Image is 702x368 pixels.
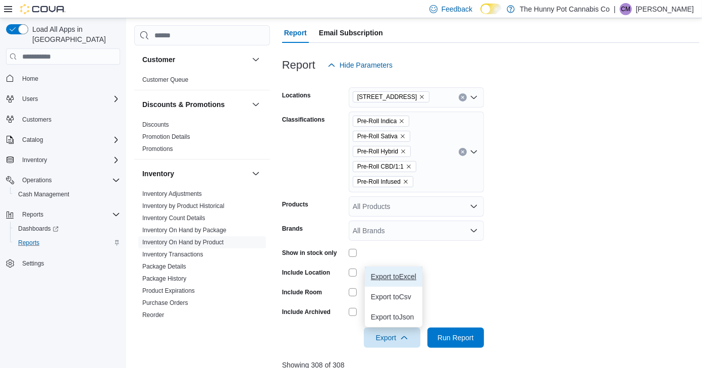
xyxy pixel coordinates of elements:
[142,239,224,246] a: Inventory On Hand by Product
[142,251,203,258] a: Inventory Transactions
[353,91,430,102] span: 600 Fleet St
[282,225,303,233] label: Brands
[142,55,175,65] h3: Customer
[10,222,124,236] a: Dashboards
[357,116,397,126] span: Pre-Roll Indica
[282,288,322,296] label: Include Room
[142,202,225,210] span: Inventory by Product Historical
[142,299,188,306] a: Purchase Orders
[614,3,616,15] p: |
[282,249,337,257] label: Show in stock only
[353,161,416,172] span: Pre-Roll CBD/1:1
[22,176,52,184] span: Operations
[442,4,472,14] span: Feedback
[18,174,120,186] span: Operations
[520,3,610,15] p: The Hunny Pot Cannabis Co
[18,93,120,105] span: Users
[18,113,120,126] span: Customers
[18,257,120,270] span: Settings
[357,92,417,102] span: [STREET_ADDRESS]
[323,55,397,75] button: Hide Parameters
[18,134,47,146] button: Catalog
[18,93,42,105] button: Users
[282,59,315,71] h3: Report
[142,121,169,128] a: Discounts
[365,307,422,327] button: Export toJson
[6,67,120,297] nav: Complex example
[22,211,43,219] span: Reports
[142,133,190,140] a: Promotion Details
[400,148,406,154] button: Remove Pre-Roll Hybrid from selection in this group
[620,3,632,15] div: Corrin Marier
[134,188,270,337] div: Inventory
[10,187,124,201] button: Cash Management
[2,71,124,85] button: Home
[142,99,248,110] button: Discounts & Promotions
[142,121,169,129] span: Discounts
[14,223,63,235] a: Dashboards
[20,4,66,14] img: Cova
[22,116,51,124] span: Customers
[470,148,478,156] button: Open list of options
[142,287,195,294] a: Product Expirations
[370,328,414,348] span: Export
[353,131,410,142] span: Pre-Roll Sativa
[250,168,262,180] button: Inventory
[250,54,262,66] button: Customer
[365,287,422,307] button: Export toCsv
[2,112,124,127] button: Customers
[14,237,120,249] span: Reports
[282,116,325,124] label: Classifications
[250,98,262,111] button: Discounts & Promotions
[400,133,406,139] button: Remove Pre-Roll Sativa from selection in this group
[282,200,308,208] label: Products
[14,188,73,200] a: Cash Management
[2,133,124,147] button: Catalog
[364,328,420,348] button: Export
[419,94,425,100] button: Remove 600 Fleet St from selection in this group
[470,227,478,235] button: Open list of options
[18,225,59,233] span: Dashboards
[142,133,190,141] span: Promotion Details
[353,116,410,127] span: Pre-Roll Indica
[438,333,474,343] span: Run Report
[142,145,173,152] a: Promotions
[142,227,227,234] a: Inventory On Hand by Package
[357,162,404,172] span: Pre-Roll CBD/1:1
[2,153,124,167] button: Inventory
[470,93,478,101] button: Open list of options
[142,169,174,179] h3: Inventory
[142,76,188,83] a: Customer Queue
[353,176,413,187] span: Pre-Roll Infused
[284,23,307,43] span: Report
[142,214,205,222] span: Inventory Count Details
[14,223,120,235] span: Dashboards
[142,99,225,110] h3: Discounts & Promotions
[282,91,311,99] label: Locations
[459,148,467,156] button: Clear input
[282,269,330,277] label: Include Location
[282,308,331,316] label: Include Archived
[142,145,173,153] span: Promotions
[18,154,120,166] span: Inventory
[2,92,124,106] button: Users
[142,238,224,246] span: Inventory On Hand by Product
[142,215,205,222] a: Inventory Count Details
[18,190,69,198] span: Cash Management
[142,76,188,84] span: Customer Queue
[28,24,120,44] span: Load All Apps in [GEOGRAPHIC_DATA]
[2,256,124,271] button: Settings
[18,114,56,126] a: Customers
[357,177,401,187] span: Pre-Roll Infused
[470,202,478,211] button: Open list of options
[142,250,203,258] span: Inventory Transactions
[10,236,124,250] button: Reports
[22,75,38,83] span: Home
[371,313,416,321] span: Export to Json
[18,208,47,221] button: Reports
[459,93,467,101] button: Clear input
[142,299,188,307] span: Purchase Orders
[371,273,416,281] span: Export to Excel
[406,164,412,170] button: Remove Pre-Roll CBD/1:1 from selection in this group
[18,257,48,270] a: Settings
